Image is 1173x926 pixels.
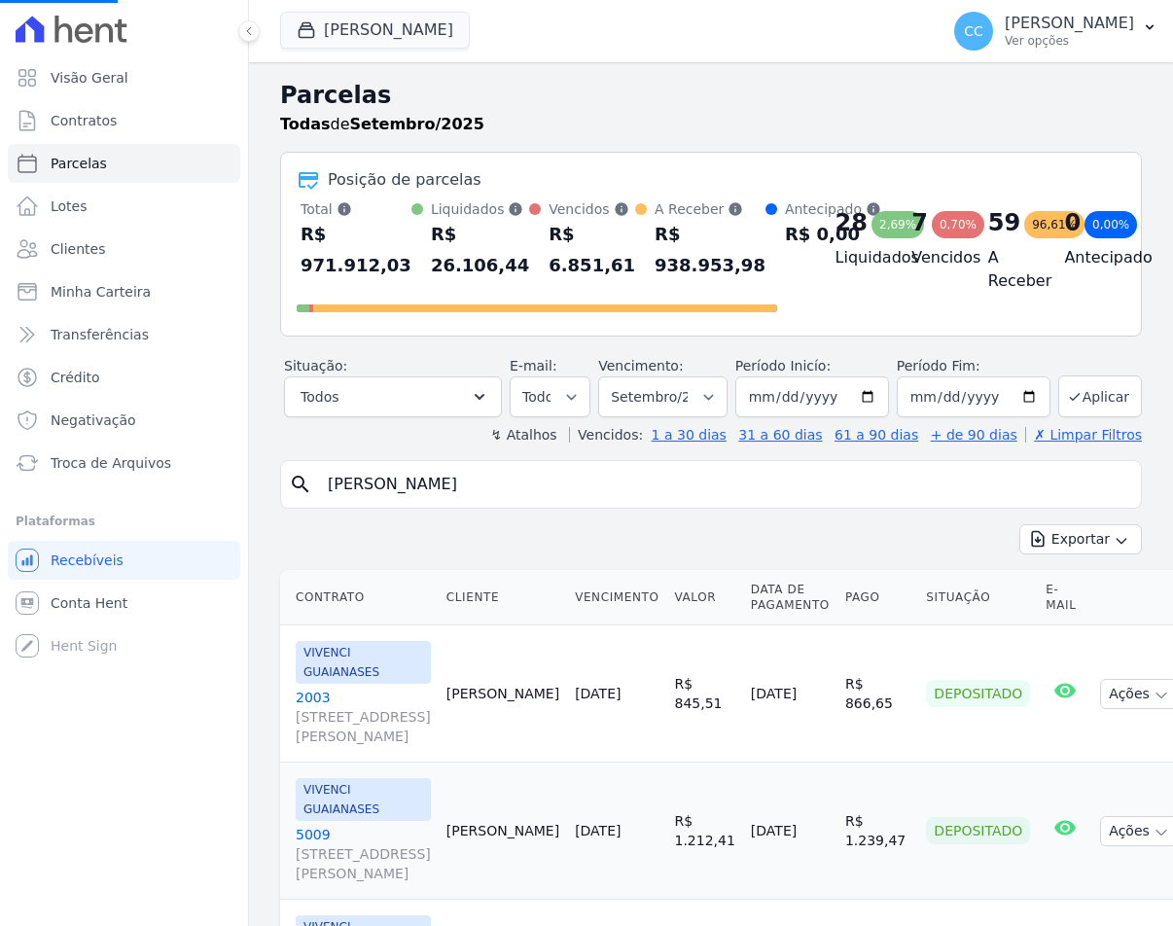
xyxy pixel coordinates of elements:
h2: Parcelas [280,78,1142,113]
a: Transferências [8,315,240,354]
h4: A Receber [988,246,1034,293]
span: Contratos [51,111,117,130]
div: Antecipado [785,199,881,219]
div: Liquidados [431,199,529,219]
strong: Setembro/2025 [350,115,484,133]
a: Conta Hent [8,584,240,623]
button: CC [PERSON_NAME] Ver opções [939,4,1173,58]
div: Depositado [926,817,1030,844]
span: Troca de Arquivos [51,453,171,473]
a: 5009[STREET_ADDRESS][PERSON_NAME] [296,825,431,883]
span: Todos [301,385,338,409]
label: Vencimento: [598,358,683,374]
div: R$ 0,00 [785,219,881,250]
a: Crédito [8,358,240,397]
a: 61 a 90 dias [835,427,918,443]
button: [PERSON_NAME] [280,12,470,49]
label: Situação: [284,358,347,374]
button: Todos [284,376,502,417]
div: Posição de parcelas [328,168,481,192]
div: 0,70% [932,211,984,238]
td: [DATE] [743,763,837,900]
span: Visão Geral [51,68,128,88]
td: [DATE] [743,625,837,763]
div: 0 [1064,207,1081,238]
a: 31 a 60 dias [738,427,822,443]
span: Negativação [51,410,136,430]
a: Clientes [8,230,240,268]
h4: Vencidos [911,246,957,269]
div: Plataformas [16,510,232,533]
div: 2,69% [871,211,924,238]
a: + de 90 dias [931,427,1017,443]
span: VIVENCI GUAIANASES [296,778,431,821]
span: Conta Hent [51,593,127,613]
div: R$ 971.912,03 [301,219,411,281]
a: ✗ Limpar Filtros [1025,427,1142,443]
h4: Antecipado [1064,246,1110,269]
div: 7 [911,207,928,238]
th: Contrato [280,570,439,625]
div: 96,61% [1024,211,1084,238]
a: [DATE] [575,686,621,701]
th: Vencimento [567,570,666,625]
th: Pago [837,570,918,625]
div: Total [301,199,411,219]
th: E-mail [1038,570,1092,625]
h4: Liquidados [835,246,881,269]
td: R$ 1.212,41 [667,763,743,900]
div: Vencidos [549,199,635,219]
span: Clientes [51,239,105,259]
div: R$ 938.953,98 [655,219,765,281]
th: Cliente [439,570,567,625]
label: Vencidos: [569,427,643,443]
span: VIVENCI GUAIANASES [296,641,431,684]
th: Valor [667,570,743,625]
span: [STREET_ADDRESS][PERSON_NAME] [296,707,431,746]
strong: Todas [280,115,331,133]
button: Exportar [1019,524,1142,554]
td: [PERSON_NAME] [439,625,567,763]
td: R$ 1.239,47 [837,763,918,900]
a: Recebíveis [8,541,240,580]
a: Lotes [8,187,240,226]
input: Buscar por nome do lote ou do cliente [316,465,1133,504]
label: E-mail: [510,358,557,374]
div: 0,00% [1084,211,1137,238]
div: R$ 6.851,61 [549,219,635,281]
span: Minha Carteira [51,282,151,302]
span: [STREET_ADDRESS][PERSON_NAME] [296,844,431,883]
a: Negativação [8,401,240,440]
th: Situação [918,570,1038,625]
span: Recebíveis [51,551,124,570]
i: search [289,473,312,496]
td: R$ 866,65 [837,625,918,763]
td: R$ 845,51 [667,625,743,763]
span: CC [964,24,983,38]
a: Contratos [8,101,240,140]
label: Período Fim: [897,356,1050,376]
a: [DATE] [575,823,621,838]
td: [PERSON_NAME] [439,763,567,900]
a: Minha Carteira [8,272,240,311]
a: 1 a 30 dias [652,427,727,443]
p: Ver opções [1005,33,1134,49]
label: Período Inicío: [735,358,831,374]
a: Visão Geral [8,58,240,97]
span: Crédito [51,368,100,387]
span: Transferências [51,325,149,344]
label: ↯ Atalhos [490,427,556,443]
span: Parcelas [51,154,107,173]
th: Data de Pagamento [743,570,837,625]
span: Lotes [51,196,88,216]
div: Depositado [926,680,1030,707]
div: 59 [988,207,1020,238]
p: de [280,113,484,136]
a: Troca de Arquivos [8,444,240,482]
button: Aplicar [1058,375,1142,417]
p: [PERSON_NAME] [1005,14,1134,33]
div: R$ 26.106,44 [431,219,529,281]
a: Parcelas [8,144,240,183]
div: 28 [835,207,868,238]
a: 2003[STREET_ADDRESS][PERSON_NAME] [296,688,431,746]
